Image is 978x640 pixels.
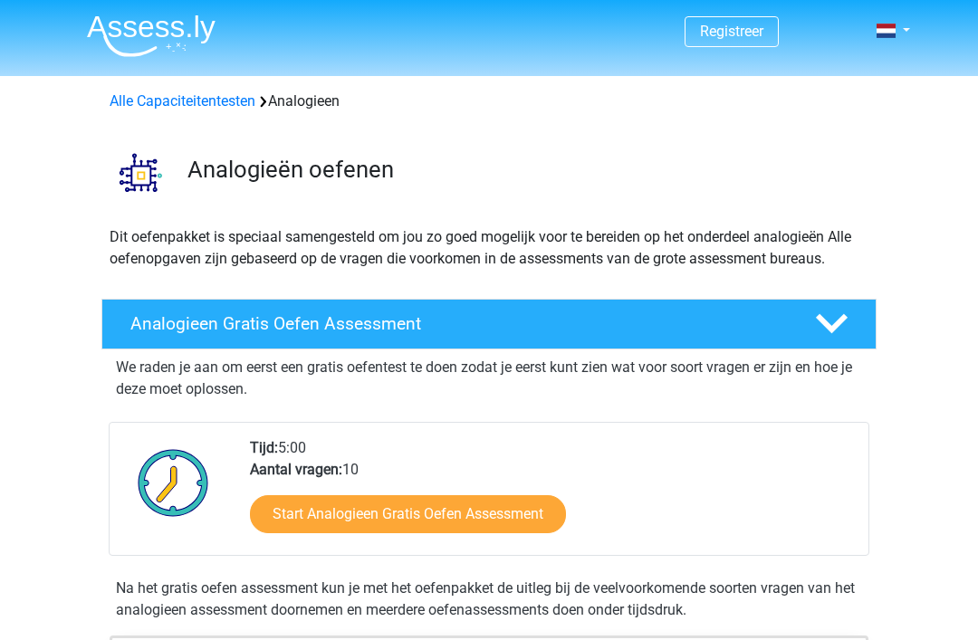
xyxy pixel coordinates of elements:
a: Start Analogieen Gratis Oefen Assessment [250,495,566,533]
img: Assessly [87,14,216,57]
h3: Analogieën oefenen [187,156,862,184]
div: Na het gratis oefen assessment kun je met het oefenpakket de uitleg bij de veelvoorkomende soorte... [109,578,869,621]
b: Aantal vragen: [250,461,342,478]
div: Analogieen [102,91,876,112]
p: Dit oefenpakket is speciaal samengesteld om jou zo goed mogelijk voor te bereiden op het onderdee... [110,226,868,270]
h4: Analogieen Gratis Oefen Assessment [130,313,786,334]
div: 5:00 10 [236,437,868,555]
img: analogieen [102,134,179,211]
a: Alle Capaciteitentesten [110,92,255,110]
a: Registreer [700,23,763,40]
a: Analogieen Gratis Oefen Assessment [94,299,884,349]
b: Tijd: [250,439,278,456]
img: Klok [128,437,219,528]
p: We raden je aan om eerst een gratis oefentest te doen zodat je eerst kunt zien wat voor soort vra... [116,357,862,400]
